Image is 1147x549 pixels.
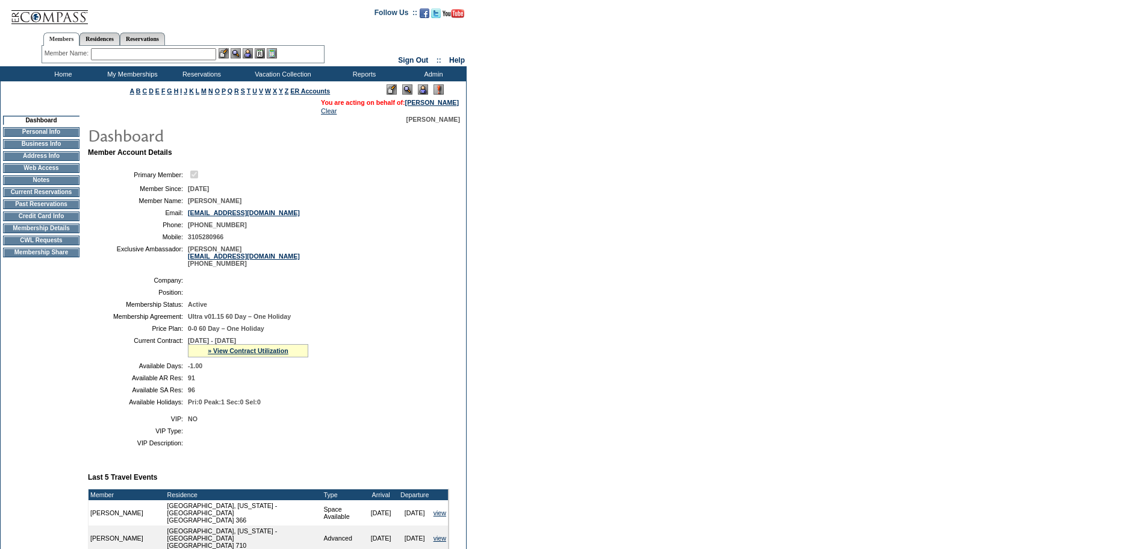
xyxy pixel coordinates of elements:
span: :: [437,56,441,64]
a: Subscribe to our YouTube Channel [443,12,464,19]
td: Address Info [3,151,79,161]
img: Impersonate [418,84,428,95]
a: D [149,87,154,95]
td: Membership Agreement: [93,313,183,320]
b: Last 5 Travel Events [88,473,157,482]
td: Phone: [93,221,183,228]
td: VIP Type: [93,427,183,434]
td: Reservations [166,66,235,81]
td: Available Holidays: [93,398,183,406]
a: B [136,87,141,95]
td: [DATE] [398,500,432,525]
a: Become our fan on Facebook [420,12,429,19]
a: Q [228,87,232,95]
td: Reports [328,66,397,81]
span: [PERSON_NAME] [PHONE_NUMBER] [188,245,300,267]
td: Primary Member: [93,169,183,180]
td: Company: [93,277,183,284]
td: Available SA Res: [93,386,183,394]
a: L [196,87,199,95]
a: F [161,87,166,95]
td: Vacation Collection [235,66,328,81]
a: I [180,87,182,95]
td: Email: [93,209,183,216]
img: View [231,48,241,58]
td: Membership Share [3,248,79,257]
td: Exclusive Ambassador: [93,245,183,267]
td: Notes [3,175,79,185]
a: R [234,87,239,95]
a: V [259,87,263,95]
a: O [215,87,220,95]
b: Member Account Details [88,148,172,157]
span: Pri:0 Peak:1 Sec:0 Sel:0 [188,398,261,406]
td: Residence [166,489,322,500]
a: S [241,87,245,95]
span: [PERSON_NAME] [188,197,241,204]
td: My Memberships [96,66,166,81]
td: VIP Description: [93,439,183,447]
td: VIP: [93,415,183,422]
td: [PERSON_NAME] [89,500,166,525]
a: P [222,87,226,95]
span: Ultra v01.15 60 Day – One Holiday [188,313,291,320]
a: Z [285,87,289,95]
td: Past Reservations [3,199,79,209]
td: Position: [93,289,183,296]
img: b_calculator.gif [267,48,277,58]
a: A [130,87,134,95]
a: Members [43,33,80,46]
a: E [155,87,160,95]
a: Follow us on Twitter [431,12,441,19]
a: C [142,87,147,95]
img: pgTtlDashboard.gif [87,123,328,147]
a: X [273,87,277,95]
a: G [167,87,172,95]
a: K [189,87,194,95]
td: Space Available [322,500,364,525]
span: 96 [188,386,195,394]
a: [EMAIL_ADDRESS][DOMAIN_NAME] [188,253,300,260]
td: Dashboard [3,116,79,125]
span: 3105280966 [188,233,223,240]
span: [PHONE_NUMBER] [188,221,247,228]
td: Credit Card Info [3,212,79,221]
img: Become our fan on Facebook [420,8,429,18]
img: Impersonate [243,48,253,58]
a: J [184,87,187,95]
td: Current Contract: [93,337,183,357]
img: Edit Mode [387,84,397,95]
span: NO [188,415,197,422]
span: 0-0 60 Day – One Holiday [188,325,264,332]
td: Current Reservations [3,187,79,197]
a: Sign Out [398,56,428,64]
td: Member [89,489,166,500]
span: You are acting on behalf of: [321,99,459,106]
a: T [247,87,251,95]
a: H [174,87,179,95]
a: M [201,87,207,95]
td: [DATE] [364,500,398,525]
span: [DATE] [188,185,209,192]
span: 91 [188,374,195,381]
td: Membership Details [3,224,79,233]
a: view [434,535,446,542]
td: Business Info [3,139,79,149]
img: Subscribe to our YouTube Channel [443,9,464,18]
td: Membership Status: [93,301,183,308]
td: Arrival [364,489,398,500]
img: Log Concern/Member Elevation [434,84,444,95]
td: Home [27,66,96,81]
span: Active [188,301,207,308]
a: ER Accounts [290,87,330,95]
td: Member Name: [93,197,183,204]
span: -1.00 [188,362,202,369]
td: Admin [397,66,467,81]
img: Reservations [255,48,265,58]
td: [GEOGRAPHIC_DATA], [US_STATE] - [GEOGRAPHIC_DATA] [GEOGRAPHIC_DATA] 366 [166,500,322,525]
a: [PERSON_NAME] [405,99,459,106]
a: U [252,87,257,95]
a: W [265,87,271,95]
a: view [434,509,446,516]
a: Residences [79,33,120,45]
